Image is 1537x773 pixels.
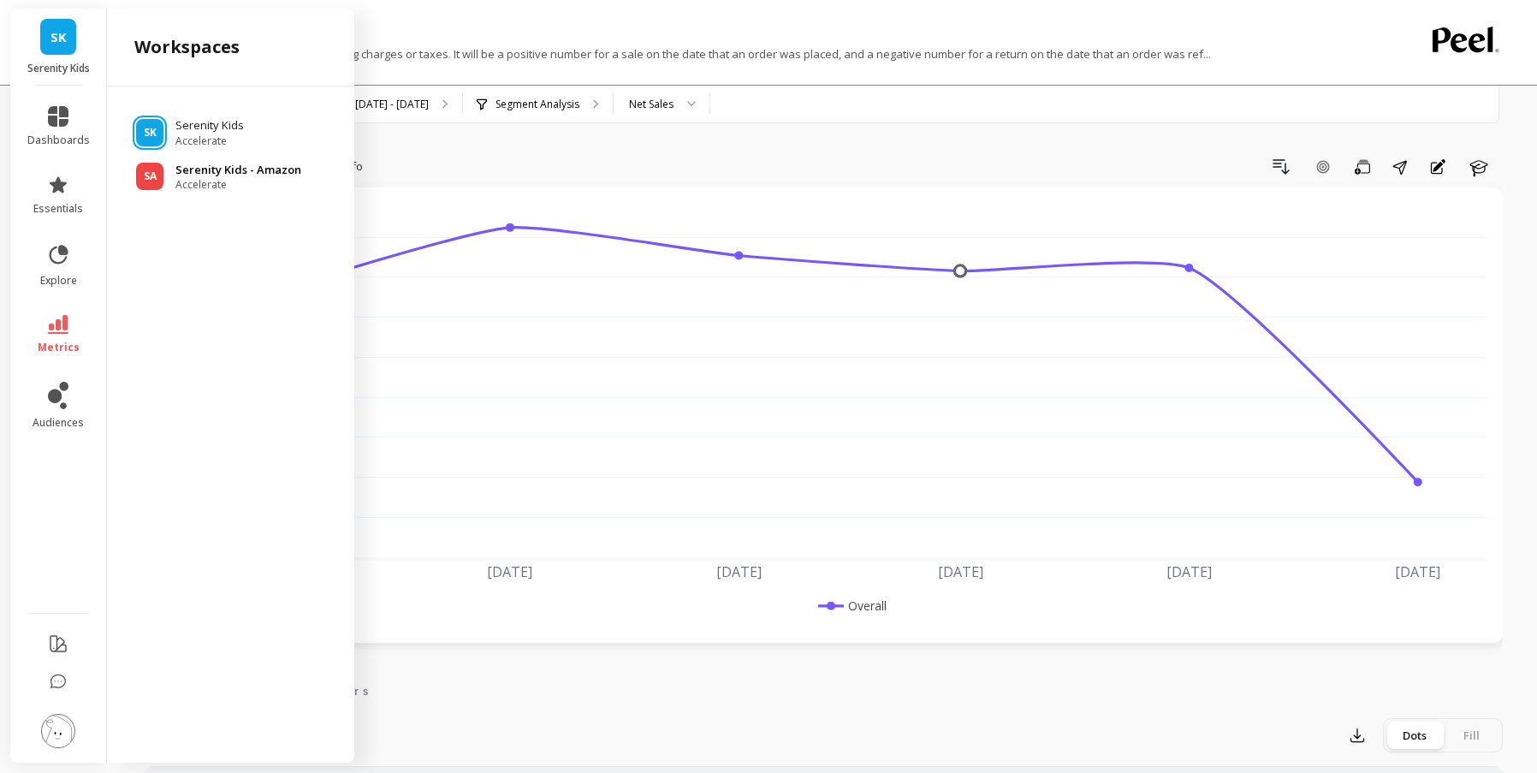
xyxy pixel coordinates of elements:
img: profile picture [41,714,75,748]
p: Serenity Kids [175,117,244,134]
span: essentials [33,202,83,216]
div: Net Sales [629,96,674,112]
span: explore [40,274,77,288]
p: Net sales does not include shipping charges or taxes. It will be a positive number for a sale on ... [144,46,1211,62]
span: audiences [33,416,84,430]
span: SK [50,27,67,47]
span: metrics [38,341,80,354]
span: Accelerate [175,134,244,148]
div: Fill [1443,722,1499,749]
nav: Tabs [144,669,1503,708]
span: SA [144,169,157,183]
p: Serenity Kids - Amazon [175,162,301,179]
p: Segment Analysis [496,98,579,111]
span: Accelerate [175,178,301,192]
div: Dots [1386,722,1443,749]
p: Serenity Kids [27,62,90,75]
span: dashboards [27,134,90,147]
h2: workspaces [134,35,240,59]
span: SK [144,126,157,140]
